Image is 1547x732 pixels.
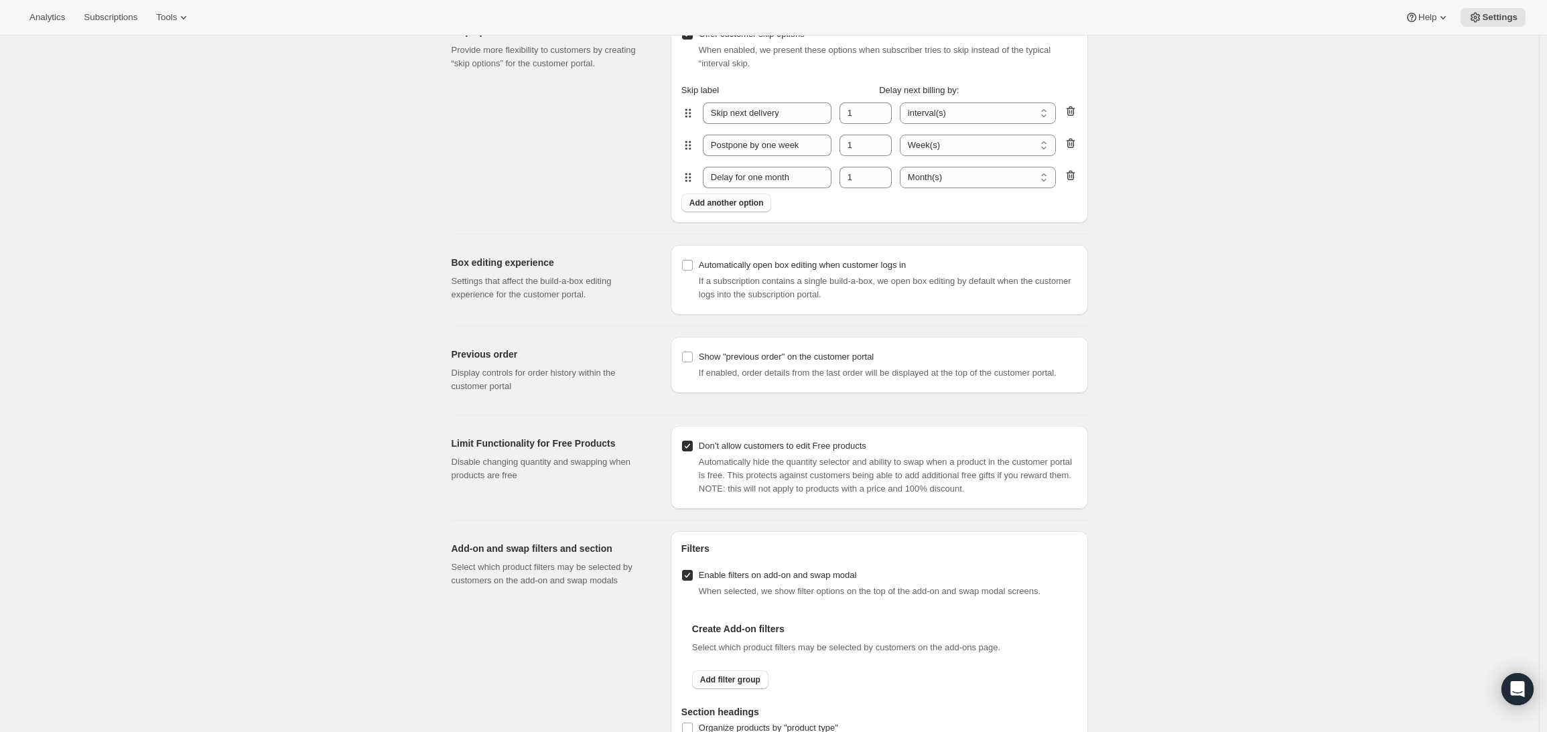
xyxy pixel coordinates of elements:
p: Select which product filters may be selected by customers on the add-ons page. [692,641,1067,654]
button: Analytics [21,8,73,27]
div: Enable filters on add-on and swap modal [699,569,857,582]
button: Subscriptions [76,8,145,27]
button: Help [1397,8,1458,27]
p: Delay next billing by: [879,84,1077,97]
p: Settings that affect the build-a-box editing experience for the customer portal. [452,275,649,301]
div: Automatically open box editing when customer logs in [699,259,906,272]
span: If enabled, order details from the last order will be displayed at the top of the customer portal. [699,368,1057,378]
button: delete-interval-2 [1064,169,1077,182]
p: Display controls for order history within the customer portal [452,366,649,393]
h2: Box editing experience [452,256,649,269]
h4: Filters [681,542,1077,555]
span: Automatically hide the quantity selector and ability to swap when a product in the customer porta... [699,457,1072,494]
p: Disable changing quantity and swapping when products are free [452,455,649,482]
span: Analytics [29,12,65,23]
span: Add filter group [700,674,760,685]
h2: Add-on and swap filters and section [452,542,649,555]
span: Add another option [689,198,764,208]
p: Skip label [681,84,879,97]
h4: Section headings [681,705,1077,719]
span: When enabled, we present these options when subscriber tries to skip instead of the typical “inte... [699,45,1051,68]
div: Don’t allow customers to edit Free products [699,439,866,453]
button: Settings [1461,8,1526,27]
button: delete-interval-1 [1064,137,1077,150]
span: When selected, we show filter options on the top of the add-on and swap modal screens. [699,586,1040,596]
span: Settings [1482,12,1518,23]
h2: Previous order [452,348,649,361]
p: Provide more flexibility to customers by creating “skip options” for the customer portal. [452,44,649,70]
button: delete-interval-0 [1064,104,1077,118]
button: Add filter group [692,670,768,689]
div: Open Intercom Messenger [1501,673,1534,705]
span: Help [1418,12,1436,23]
span: Subscriptions [84,12,137,23]
button: Add another option [681,194,772,212]
h2: Create Add-on filters [692,622,1067,636]
div: Show "previous order" on the customer portal [699,350,874,364]
h2: Limit Functionality for Free Products [452,437,649,450]
p: Select which product filters may be selected by customers on the add-on and swap modals [452,561,649,587]
span: If a subscription contains a single build-a-box, we open box editing by default when the customer... [699,276,1071,299]
button: Tools [148,8,198,27]
span: Tools [156,12,177,23]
